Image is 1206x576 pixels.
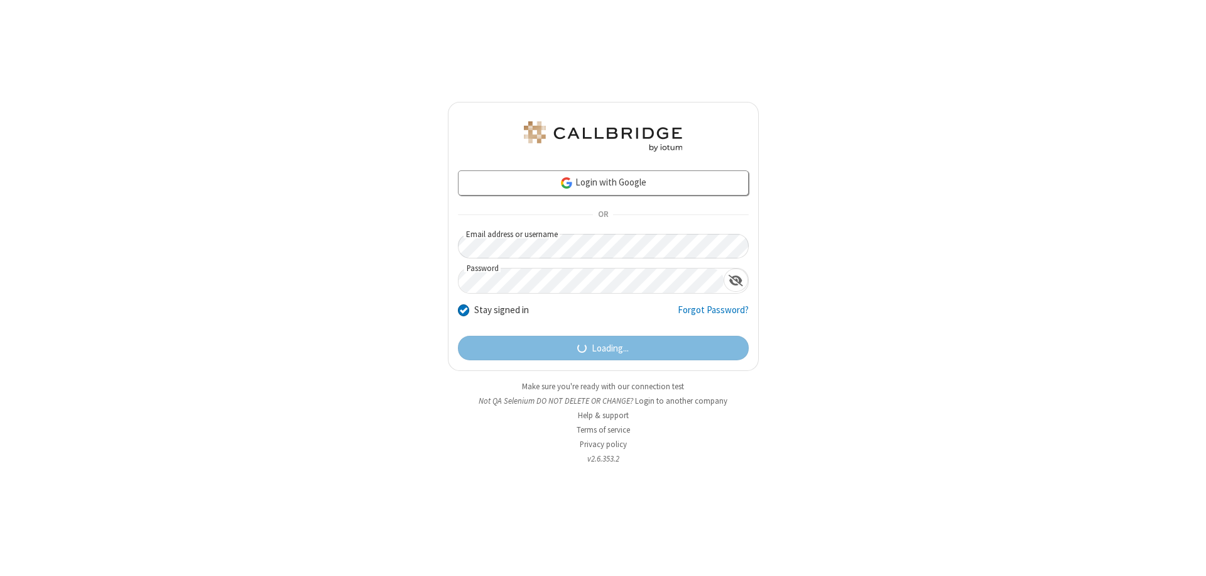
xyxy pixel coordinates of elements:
li: v2.6.353.2 [448,453,759,465]
button: Loading... [458,336,749,361]
span: OR [593,206,613,224]
li: Not QA Selenium DO NOT DELETE OR CHANGE? [448,395,759,407]
button: Login to another company [635,395,727,407]
input: Password [459,269,724,293]
label: Stay signed in [474,303,529,318]
img: google-icon.png [560,176,573,190]
a: Privacy policy [580,439,627,450]
div: Show password [724,269,748,292]
input: Email address or username [458,234,749,258]
a: Make sure you're ready with our connection test [522,381,684,392]
a: Help & support [578,410,629,421]
img: QA Selenium DO NOT DELETE OR CHANGE [521,121,685,152]
a: Login with Google [458,170,749,196]
span: Loading... [592,341,629,356]
a: Forgot Password? [678,303,749,327]
a: Terms of service [577,424,630,435]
